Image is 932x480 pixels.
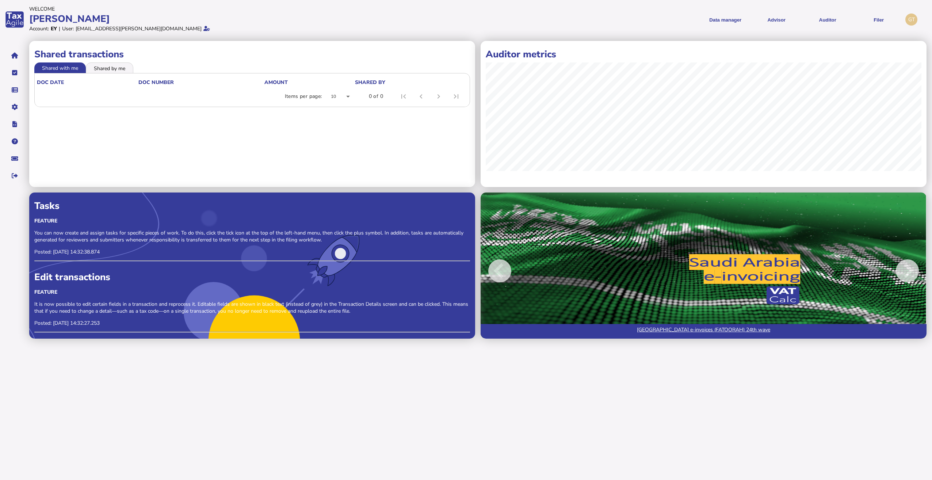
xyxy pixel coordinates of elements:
[447,88,465,105] button: Last page
[138,79,174,86] div: doc number
[29,25,49,32] div: Account:
[7,151,22,166] button: Raise a support ticket
[37,79,138,86] div: doc date
[138,79,264,86] div: doc number
[264,79,288,86] div: Amount
[7,117,22,132] button: Developer hub links
[481,193,927,339] img: Image for blog post: Saudi Arabia e-invoices (FATOORAH) 24th wave
[34,248,470,255] p: Posted: [DATE] 14:32:38.874
[7,168,22,183] button: Sign out
[412,88,430,105] button: Previous page
[62,25,74,32] div: User:
[481,324,927,339] a: [GEOGRAPHIC_DATA] e-invoices (FATOORAH) 24th wave
[285,93,322,100] div: Items per page:
[29,12,464,25] div: [PERSON_NAME]
[51,25,57,32] div: EY
[486,48,921,61] h1: Auditor metrics
[7,48,22,63] button: Home
[34,301,470,315] p: It is now possible to edit certain fields in a transaction and reprocess it. Editable fields are ...
[34,229,470,243] p: You can now create and assign tasks for specific pieces of work. To do this, click the tick icon ...
[34,289,470,296] div: Feature
[34,271,470,283] div: Edit transactions
[7,82,22,98] button: Data manager
[481,198,542,344] button: Previous
[7,134,22,149] button: Help pages
[805,11,851,28] button: Auditor
[29,5,464,12] div: Welcome
[702,11,748,28] button: Shows a dropdown of Data manager options
[76,25,202,32] div: [EMAIL_ADDRESS][PERSON_NAME][DOMAIN_NAME]
[7,65,22,80] button: Tasks
[355,79,465,86] div: shared by
[86,62,133,73] li: Shared by me
[34,199,470,212] div: Tasks
[865,198,927,344] button: Next
[7,99,22,115] button: Manage settings
[369,93,383,100] div: 0 of 0
[355,79,385,86] div: shared by
[203,26,210,31] i: Email verified
[37,79,64,86] div: doc date
[59,25,60,32] div: |
[395,88,412,105] button: First page
[430,88,447,105] button: Next page
[264,79,354,86] div: Amount
[34,320,470,327] p: Posted: [DATE] 14:32:27.253
[467,11,902,28] menu: navigate products
[856,11,902,28] button: Filer
[34,48,470,61] h1: Shared transactions
[753,11,799,28] button: Shows a dropdown of VAT Advisor options
[905,14,917,26] div: Profile settings
[34,62,86,73] li: Shared with me
[34,217,470,224] div: Feature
